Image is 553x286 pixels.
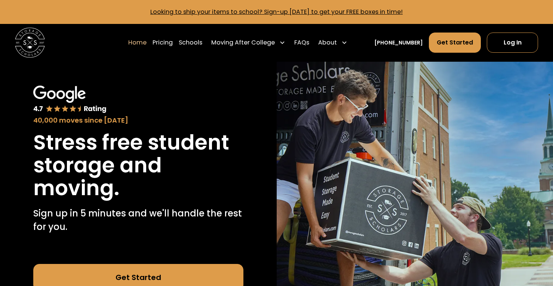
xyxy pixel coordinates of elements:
[150,7,403,16] a: Looking to ship your items to school? Sign-up [DATE] to get your FREE boxes in time!
[429,33,481,53] a: Get Started
[294,32,309,53] a: FAQs
[374,39,423,47] a: [PHONE_NUMBER]
[487,33,538,53] a: Log In
[315,32,350,53] div: About
[15,28,45,58] img: Storage Scholars main logo
[33,86,107,114] img: Google 4.7 star rating
[179,32,202,53] a: Schools
[128,32,147,53] a: Home
[211,38,275,47] div: Moving After College
[153,32,173,53] a: Pricing
[33,131,243,199] h1: Stress free student storage and moving.
[318,38,337,47] div: About
[33,115,243,125] div: 40,000 moves since [DATE]
[208,32,288,53] div: Moving After College
[33,207,243,234] p: Sign up in 5 minutes and we'll handle the rest for you.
